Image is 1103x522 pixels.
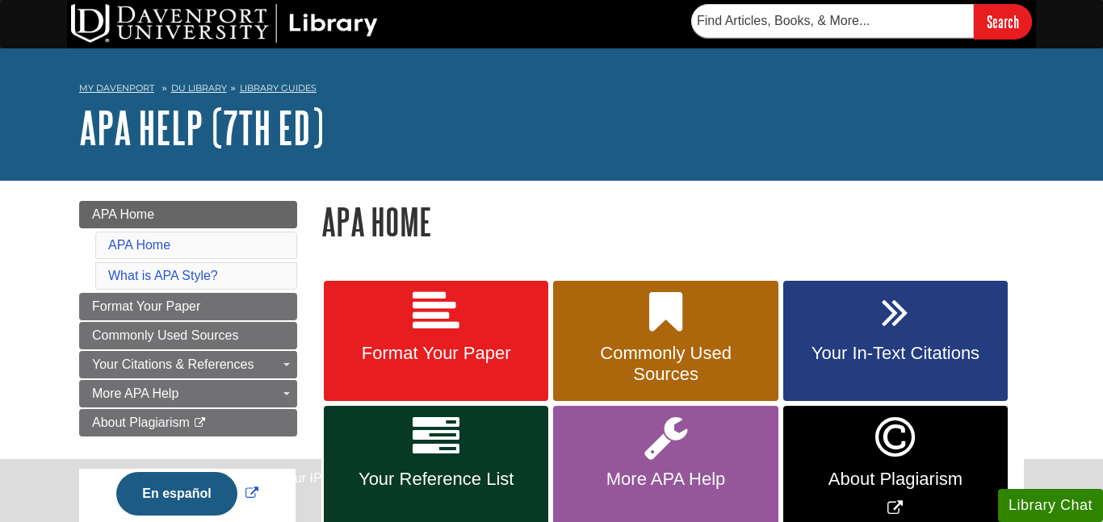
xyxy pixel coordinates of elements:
[112,487,262,500] a: Link opens in new window
[565,343,765,385] span: Commonly Used Sources
[795,469,996,490] span: About Plagiarism
[92,328,238,342] span: Commonly Used Sources
[116,472,237,516] button: En español
[79,293,297,320] a: Format Your Paper
[92,207,154,221] span: APA Home
[998,489,1103,522] button: Library Chat
[240,82,317,94] a: Library Guides
[193,418,207,428] i: This link opens in a new window
[79,77,1024,103] nav: breadcrumb
[79,380,297,407] a: More APA Help
[79,102,324,152] a: APA Help (7th Ed)
[336,343,536,364] span: Format Your Paper
[92,416,190,429] span: About Plagiarism
[108,269,218,282] a: What is APA Style?
[565,469,765,490] span: More APA Help
[79,409,297,436] a: About Plagiarism
[795,343,996,364] span: Your In-Text Citations
[974,4,1032,39] input: Search
[321,201,1024,242] h1: APA Home
[92,299,200,313] span: Format Your Paper
[79,201,297,228] a: APA Home
[92,386,178,400] span: More APA Help
[171,82,227,94] a: DU Library
[553,281,778,402] a: Commonly Used Sources
[691,4,974,38] input: Find Articles, Books, & More...
[79,351,297,378] a: Your Citations & References
[691,4,1032,39] form: Searches DU Library's articles, books, and more
[79,81,154,95] a: My Davenport
[108,238,170,252] a: APA Home
[783,281,1008,402] a: Your In-Text Citations
[79,322,297,349] a: Commonly Used Sources
[324,281,548,402] a: Format Your Paper
[71,4,378,43] img: DU Library
[92,357,254,371] span: Your Citations & References
[336,469,536,490] span: Your Reference List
